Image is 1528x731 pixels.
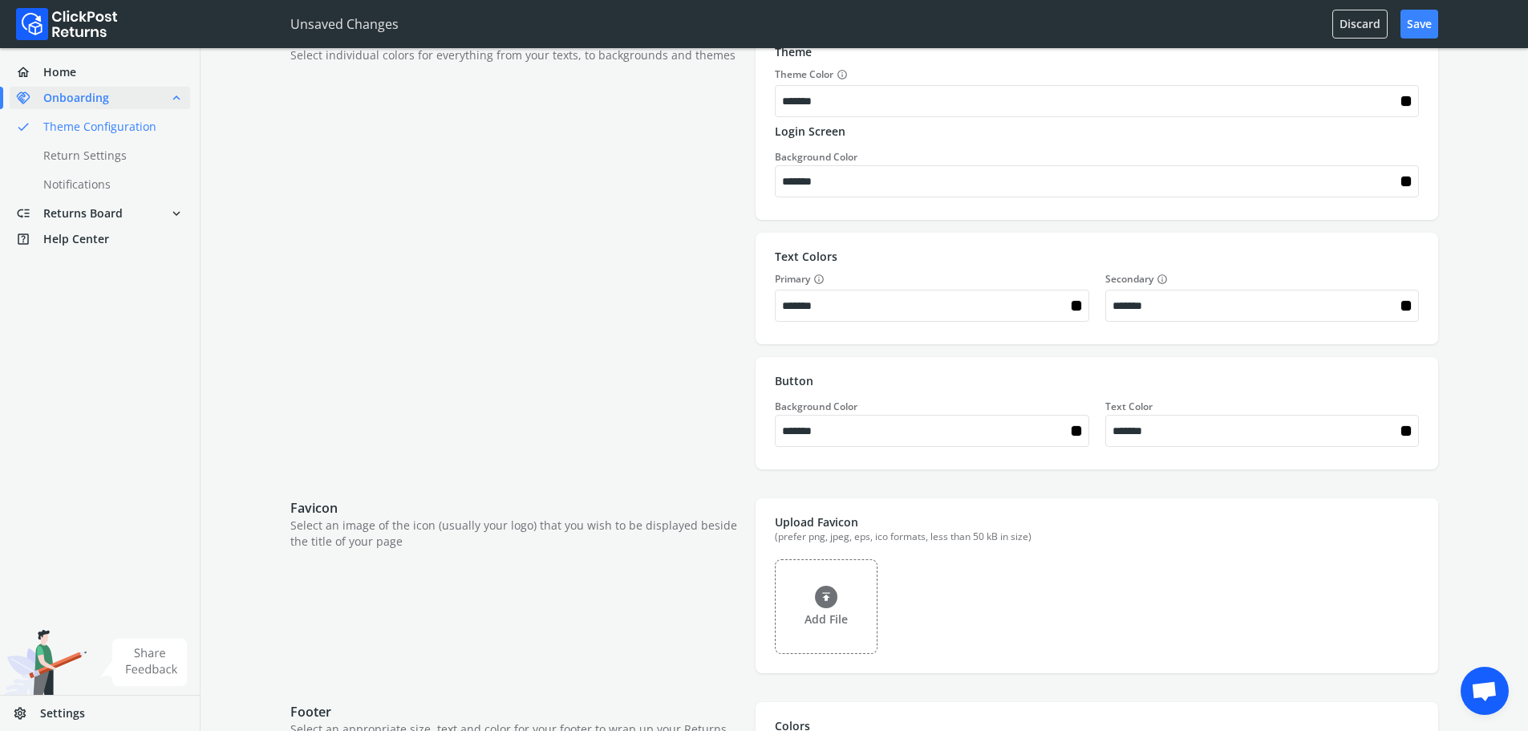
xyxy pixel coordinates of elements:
a: Return Settings [10,144,209,167]
img: file_input [815,586,837,608]
img: Logo [16,8,118,40]
label: Theme Color [775,67,1419,83]
p: Button [775,373,1419,389]
a: Notifications [10,173,209,196]
a: homeHome [10,61,190,83]
span: expand_less [169,87,184,109]
button: Theme Color [833,67,848,83]
span: expand_more [169,202,184,225]
label: Background Color [775,400,857,413]
p: Login Screen [775,124,1419,140]
p: Theme [775,44,1419,60]
span: info [1157,271,1168,287]
button: Primary [810,271,825,288]
p: Select individual colors for everything from your texts, to backgrounds and themes [290,47,740,63]
label: Primary [775,271,1088,288]
button: Discard [1332,10,1388,39]
span: info [813,271,825,287]
span: info [837,67,848,83]
a: doneTheme Configuration [10,116,209,138]
a: help_centerHelp Center [10,228,190,250]
button: Save [1400,10,1438,39]
p: Favicon [290,498,740,518]
label: Secondary [1105,271,1419,288]
span: help_center [16,228,43,250]
span: Home [43,64,76,80]
p: Add File [805,611,848,627]
span: Onboarding [43,90,109,106]
span: settings [13,702,40,725]
label: Background Color [775,150,857,164]
p: Unsaved Changes [290,14,399,34]
p: Upload Favicon [775,514,1419,530]
p: Footer [290,702,740,721]
div: (prefer png, jpeg, eps, ico formats, less than 50 kB in size) [775,530,1419,543]
a: Open chat [1461,667,1509,715]
img: share feedback [100,639,188,686]
p: Select an image of the icon (usually your logo) that you wish to be displayed beside the title of... [290,518,740,550]
span: home [16,61,43,83]
label: Text Color [1105,400,1153,413]
span: done [16,116,30,138]
span: Settings [40,705,85,721]
button: Secondary [1153,271,1168,288]
span: Returns Board [43,205,123,221]
span: low_priority [16,202,43,225]
span: handshake [16,87,43,109]
p: Text Colors [775,249,1419,265]
span: Help Center [43,231,109,247]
